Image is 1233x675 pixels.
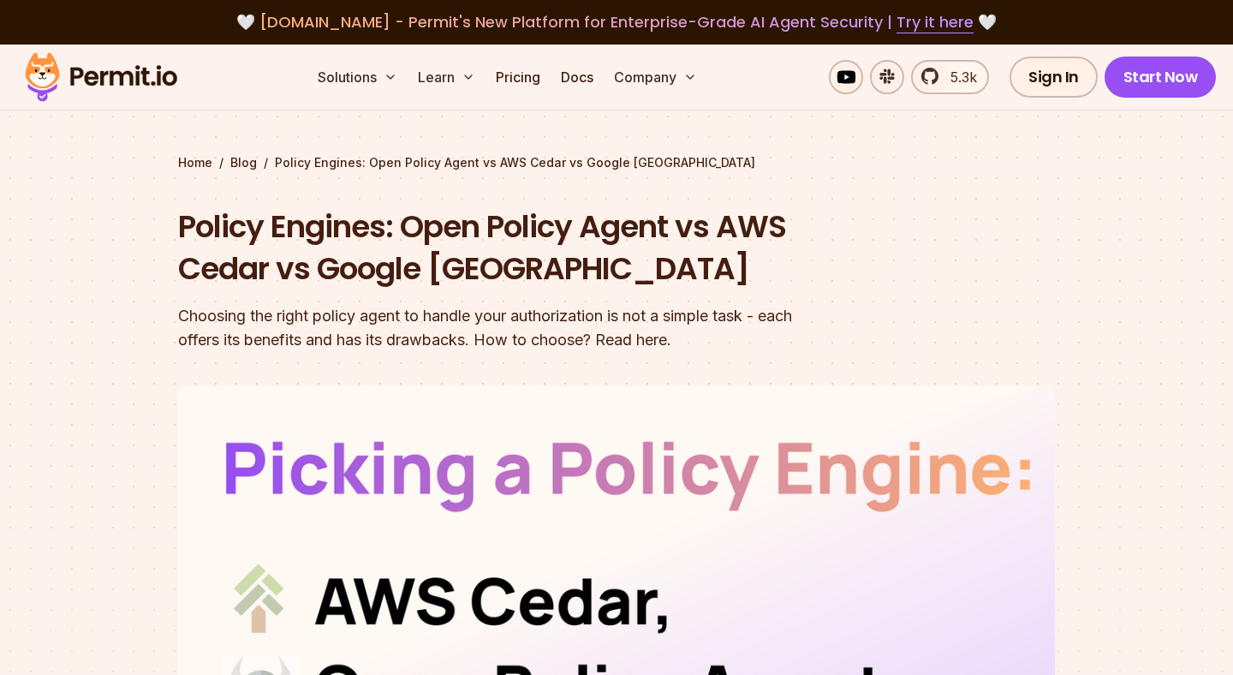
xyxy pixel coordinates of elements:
[178,154,1055,171] div: / /
[17,48,185,106] img: Permit logo
[178,206,836,290] h1: Policy Engines: Open Policy Agent vs AWS Cedar vs Google [GEOGRAPHIC_DATA]
[230,154,257,171] a: Blog
[411,60,482,94] button: Learn
[1010,57,1098,98] a: Sign In
[259,11,974,33] span: [DOMAIN_NAME] - Permit's New Platform for Enterprise-Grade AI Agent Security |
[489,60,547,94] a: Pricing
[607,60,704,94] button: Company
[911,60,989,94] a: 5.3k
[896,11,974,33] a: Try it here
[178,154,212,171] a: Home
[554,60,600,94] a: Docs
[178,304,836,352] div: Choosing the right policy agent to handle your authorization is not a simple task - each offers i...
[311,60,404,94] button: Solutions
[41,10,1192,34] div: 🤍 🤍
[940,67,977,87] span: 5.3k
[1105,57,1217,98] a: Start Now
